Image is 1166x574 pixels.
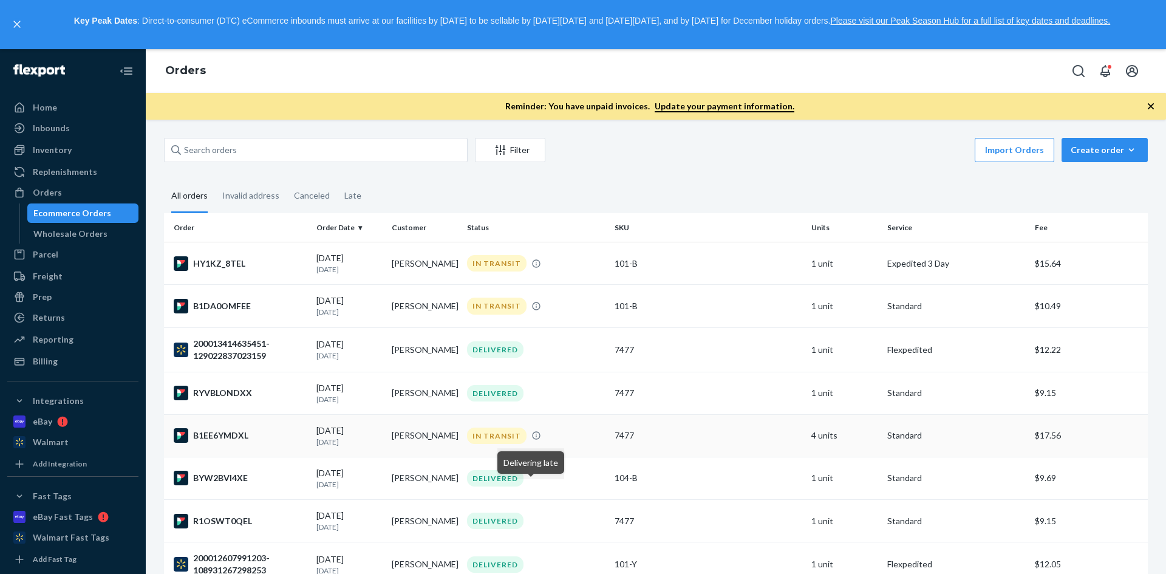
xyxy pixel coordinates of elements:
[887,515,1025,527] p: Standard
[806,285,882,327] td: 1 unit
[467,513,523,529] div: DELIVERED
[33,186,62,199] div: Orders
[7,162,138,182] a: Replenishments
[74,16,137,26] strong: Key Peak Dates
[33,511,93,523] div: eBay Fast Tags
[33,122,70,134] div: Inbounds
[294,180,330,211] div: Canceled
[1030,242,1148,285] td: $15.64
[887,258,1025,270] p: Expedited 3 Day
[387,242,462,285] td: [PERSON_NAME]
[174,256,307,271] div: HY1KZ_8TEL
[312,213,387,242] th: Order Date
[1030,499,1148,542] td: $9.15
[33,270,63,282] div: Freight
[7,118,138,138] a: Inbounds
[316,264,382,275] p: [DATE]
[7,412,138,431] a: eBay
[316,510,382,532] div: [DATE]
[655,101,794,112] a: Update your payment information.
[33,312,65,324] div: Returns
[806,499,882,542] td: 1 unit
[615,558,802,570] div: 101-Y
[171,180,208,213] div: All orders
[7,528,138,547] a: Walmart Fast Tags
[1120,59,1144,83] button: Open account menu
[316,522,382,532] p: [DATE]
[7,183,138,202] a: Orders
[316,295,382,317] div: [DATE]
[1071,144,1139,156] div: Create order
[467,385,523,401] div: DELIVERED
[164,213,312,242] th: Order
[387,414,462,457] td: [PERSON_NAME]
[505,100,794,112] p: Reminder: You have unpaid invoices.
[7,245,138,264] a: Parcel
[887,300,1025,312] p: Standard
[387,372,462,414] td: [PERSON_NAME]
[615,515,802,527] div: 7477
[7,98,138,117] a: Home
[467,556,523,573] div: DELIVERED
[33,436,69,448] div: Walmart
[33,355,58,367] div: Billing
[806,372,882,414] td: 1 unit
[7,391,138,411] button: Integrations
[7,140,138,160] a: Inventory
[615,300,802,312] div: 101-B
[7,352,138,371] a: Billing
[316,394,382,405] p: [DATE]
[174,428,307,443] div: B1EE6YMDXL
[887,344,1025,356] p: Flexpedited
[467,298,527,314] div: IN TRANSIT
[316,437,382,447] p: [DATE]
[33,395,84,407] div: Integrations
[7,487,138,506] button: Fast Tags
[174,471,307,485] div: BYW2BVI4XE
[387,327,462,372] td: [PERSON_NAME]
[33,490,72,502] div: Fast Tags
[467,428,527,444] div: IN TRANSIT
[29,11,1155,32] p: : Direct-to-consumer (DTC) eCommerce inbounds must arrive at our facilities by [DATE] to be sella...
[392,222,457,233] div: Customer
[174,514,307,528] div: R1OSWT0QEL
[615,429,802,442] div: 7477
[316,252,382,275] div: [DATE]
[174,338,307,362] div: 200013414635451-129022837023159
[387,499,462,542] td: [PERSON_NAME]
[7,552,138,567] a: Add Fast Tag
[33,291,52,303] div: Prep
[7,330,138,349] a: Reporting
[806,414,882,457] td: 4 units
[174,386,307,400] div: RYVBLONDXX
[7,432,138,452] a: Walmart
[882,213,1030,242] th: Service
[467,255,527,272] div: IN TRANSIT
[33,248,58,261] div: Parcel
[7,308,138,327] a: Returns
[7,457,138,471] a: Add Integration
[467,341,523,358] div: DELIVERED
[344,180,361,211] div: Late
[33,531,109,544] div: Walmart Fast Tags
[33,144,72,156] div: Inventory
[114,59,138,83] button: Close Navigation
[33,101,57,114] div: Home
[222,180,279,211] div: Invalid address
[27,203,139,223] a: Ecommerce Orders
[1030,414,1148,457] td: $17.56
[33,554,77,564] div: Add Fast Tag
[316,382,382,405] div: [DATE]
[610,213,806,242] th: SKU
[476,144,545,156] div: Filter
[1093,59,1117,83] button: Open notifications
[316,338,382,361] div: [DATE]
[33,459,87,469] div: Add Integration
[33,228,107,240] div: Wholesale Orders
[1062,138,1148,162] button: Create order
[164,138,468,162] input: Search orders
[1030,327,1148,372] td: $12.22
[887,558,1025,570] p: Flexpedited
[7,507,138,527] a: eBay Fast Tags
[1030,213,1148,242] th: Fee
